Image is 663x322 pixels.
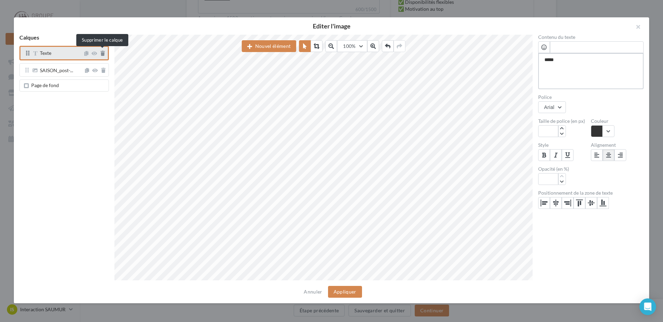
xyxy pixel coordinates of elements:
button: Arial [538,101,566,113]
label: Opacité (en %) [538,167,591,171]
label: Positionnement de la zone de texte [538,190,644,195]
label: Taille de police (en px) [538,119,591,124]
span: Page de fond [31,82,59,88]
label: Style [538,143,591,147]
button: Nouvel élément [242,40,296,52]
span: SAISON_post-... [40,68,73,74]
div: Supprimer le calque [76,34,128,46]
label: Police [538,95,644,100]
label: Alignement [591,143,644,147]
div: Open Intercom Messenger [639,298,656,315]
span: Texte [40,50,51,56]
label: Couleur [591,119,644,124]
h2: Editer l'image [25,23,638,29]
button: Appliquer [328,286,362,298]
div: Arial [544,104,554,110]
div: Calques [14,35,114,46]
button: Annuler [301,288,325,296]
label: Contenu du texte [538,35,644,40]
button: 100% [337,40,367,52]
